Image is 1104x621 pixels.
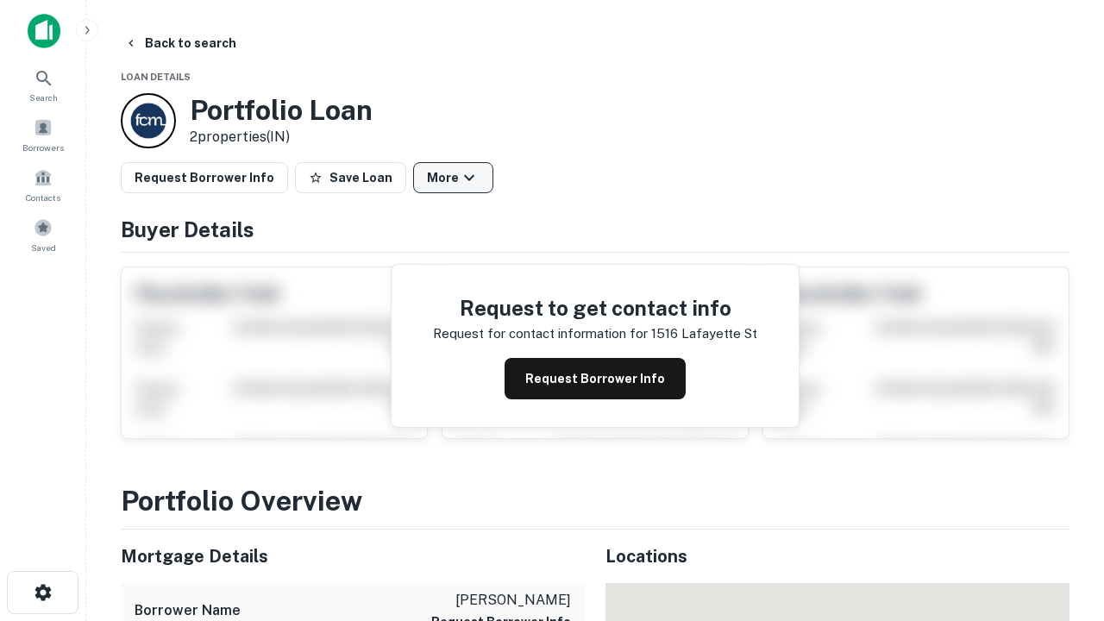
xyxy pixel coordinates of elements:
h4: Buyer Details [121,214,1069,245]
p: 2 properties (IN) [190,127,373,147]
a: Borrowers [5,111,81,158]
button: Request Borrower Info [505,358,686,399]
h3: Portfolio Loan [190,94,373,127]
button: Save Loan [295,162,406,193]
p: [PERSON_NAME] [431,590,571,611]
button: More [413,162,493,193]
span: Contacts [26,191,60,204]
iframe: Chat Widget [1018,428,1104,511]
p: Request for contact information for [433,323,648,344]
span: Saved [31,241,56,254]
a: Saved [5,211,81,258]
h4: Request to get contact info [433,292,757,323]
span: Loan Details [121,72,191,82]
button: Back to search [117,28,243,59]
span: Borrowers [22,141,64,154]
a: Contacts [5,161,81,208]
span: Search [29,91,58,104]
p: 1516 lafayette st [651,323,757,344]
h5: Locations [605,543,1069,569]
a: Search [5,61,81,108]
h6: Borrower Name [135,600,241,621]
h5: Mortgage Details [121,543,585,569]
h3: Portfolio Overview [121,480,1069,522]
button: Request Borrower Info [121,162,288,193]
img: capitalize-icon.png [28,14,60,48]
